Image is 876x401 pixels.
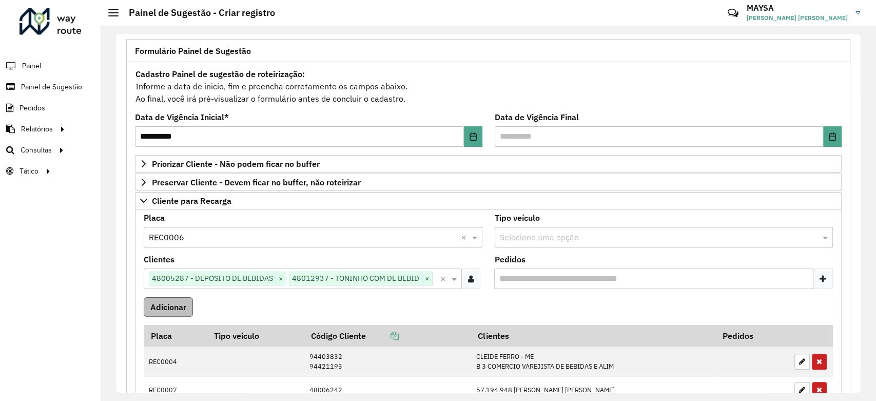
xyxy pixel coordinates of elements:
span: Clear all [440,273,449,285]
span: Clear all [461,231,470,243]
span: Priorizar Cliente - Não podem ficar no buffer [152,160,320,168]
h2: Painel de Sugestão - Criar registro [119,7,275,18]
span: Consultas [21,145,52,156]
th: Código Cliente [304,325,471,347]
strong: Cadastro Painel de sugestão de roteirização: [135,69,305,79]
span: Painel [22,61,41,71]
span: Formulário Painel de Sugestão [135,47,251,55]
span: Relatórios [21,124,53,135]
label: Data de Vigência Final [495,111,579,123]
span: Painel de Sugestão [21,82,82,92]
span: [PERSON_NAME] [PERSON_NAME] [747,13,848,23]
span: Preservar Cliente - Devem ficar no buffer, não roteirizar [152,178,361,186]
a: Copiar [366,331,399,341]
a: Cliente para Recarga [135,192,842,209]
th: Tipo veículo [207,325,304,347]
span: Pedidos [20,103,45,113]
label: Placa [144,212,165,224]
th: Clientes [471,325,716,347]
th: Placa [144,325,207,347]
td: 94403832 94421193 [304,347,471,377]
button: Choose Date [464,126,482,147]
h3: MAYSA [747,3,848,13]
span: Cliente para Recarga [152,197,231,205]
span: 48005287 - DEPOSITO DE BEBIDAS [149,272,276,284]
span: 48012937 - TONINHO COM DE BEBID [289,272,422,284]
span: × [422,273,432,285]
td: CLEIDE FERRO - ME B 3 COMERCIO VAREJISTA DE BEBIDAS E ALIM [471,347,716,377]
a: Preservar Cliente - Devem ficar no buffer, não roteirizar [135,174,842,191]
label: Clientes [144,253,174,265]
td: REC0004 [144,347,207,377]
button: Choose Date [823,126,842,147]
a: Priorizar Cliente - Não podem ficar no buffer [135,155,842,173]
button: Adicionar [144,297,193,317]
th: Pedidos [715,325,789,347]
span: × [276,273,286,285]
label: Tipo veículo [495,212,540,224]
a: Contato Rápido [722,2,744,24]
div: Informe a data de inicio, fim e preencha corretamente os campos abaixo. Ao final, você irá pré-vi... [135,67,842,105]
span: Tático [20,166,38,177]
label: Pedidos [495,253,525,265]
label: Data de Vigência Inicial [135,111,229,123]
